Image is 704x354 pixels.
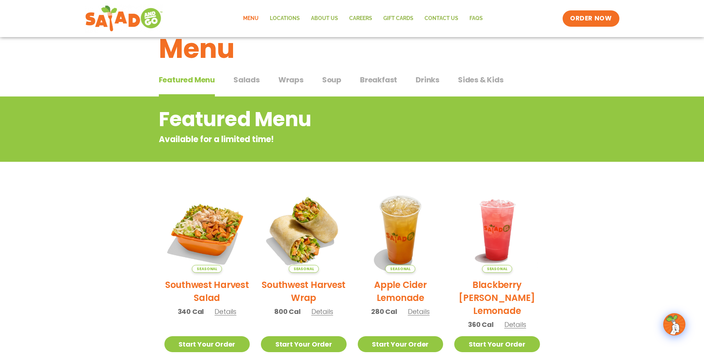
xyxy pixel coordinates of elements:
h2: Southwest Harvest Salad [164,278,250,304]
img: Product photo for Apple Cider Lemonade [358,187,443,273]
a: ORDER NOW [563,10,619,27]
h2: Blackberry [PERSON_NAME] Lemonade [454,278,540,317]
img: Product photo for Southwest Harvest Wrap [261,187,347,273]
span: Featured Menu [159,74,215,85]
a: Contact Us [419,10,464,27]
span: Soup [322,74,341,85]
a: Start Your Order [164,336,250,352]
img: Product photo for Southwest Harvest Salad [164,187,250,273]
span: Seasonal [192,265,222,273]
span: Seasonal [482,265,512,273]
span: Details [311,307,333,316]
span: 360 Cal [468,319,494,330]
span: ORDER NOW [570,14,612,23]
img: new-SAG-logo-768×292 [85,4,163,33]
span: 280 Cal [371,307,397,317]
a: Start Your Order [454,336,540,352]
div: Tabbed content [159,72,546,97]
h2: Southwest Harvest Wrap [261,278,347,304]
span: Seasonal [289,265,319,273]
a: Careers [344,10,378,27]
a: Start Your Order [261,336,347,352]
h2: Apple Cider Lemonade [358,278,443,304]
span: Details [408,307,430,316]
a: FAQs [464,10,488,27]
nav: Menu [238,10,488,27]
span: Drinks [416,74,439,85]
h2: Featured Menu [159,104,486,134]
img: Product photo for Blackberry Bramble Lemonade [454,187,540,273]
a: About Us [305,10,344,27]
span: Seasonal [385,265,415,273]
span: Wraps [278,74,304,85]
span: 340 Cal [178,307,204,317]
h1: Menu [159,29,546,69]
a: Locations [264,10,305,27]
span: Sides & Kids [458,74,504,85]
span: Salads [233,74,260,85]
span: Breakfast [360,74,397,85]
p: Available for a limited time! [159,133,486,145]
span: 800 Cal [274,307,301,317]
span: Details [504,320,526,329]
a: GIFT CARDS [378,10,419,27]
a: Menu [238,10,264,27]
span: Details [215,307,236,316]
img: wpChatIcon [664,314,685,335]
a: Start Your Order [358,336,443,352]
